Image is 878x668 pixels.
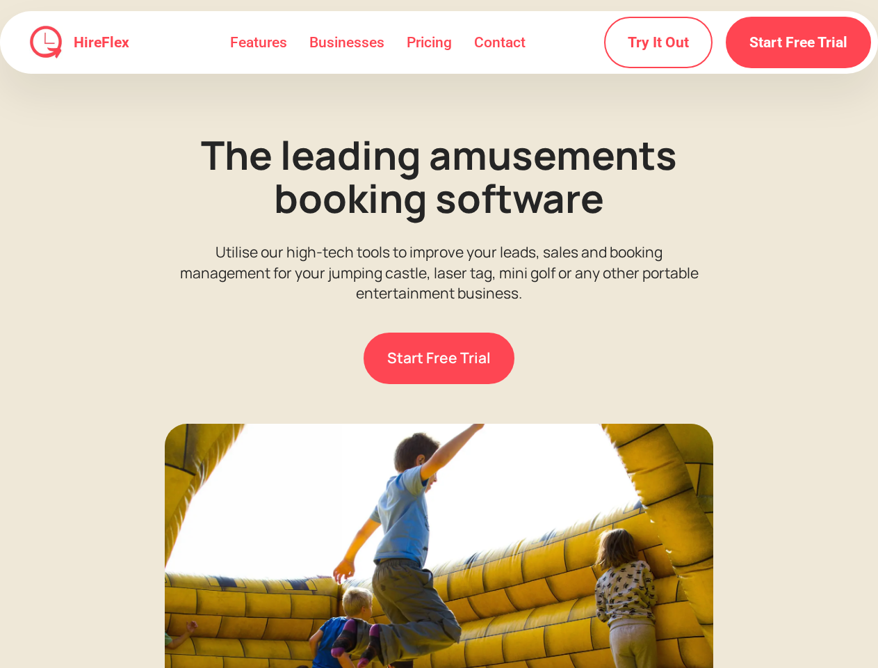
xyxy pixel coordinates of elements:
a: Features [219,21,298,63]
a: Businesses [298,21,396,63]
a: Contact [463,21,537,63]
img: HireFlex Logo [29,26,63,59]
p: Utilise our high-tech tools to improve your leads, sales and booking management for your jumping ... [172,242,706,303]
a: Try It Out [604,17,713,67]
a: HireFlex [63,35,135,49]
a: Start Free Trial [726,17,871,67]
a: Start Free Trial [364,333,514,383]
a: Pricing [396,21,463,63]
strong: The leading amusements booking software [201,128,677,225]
